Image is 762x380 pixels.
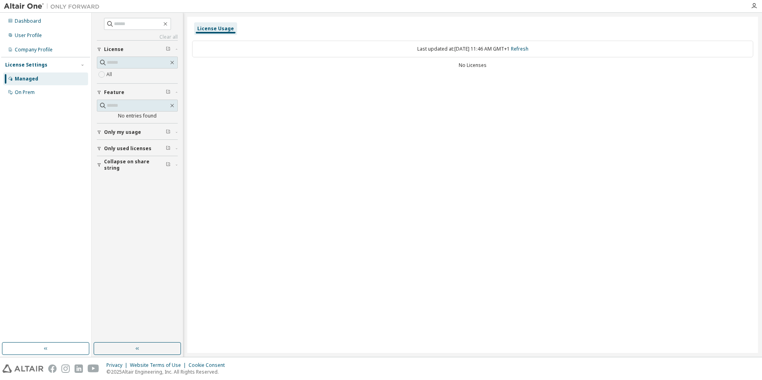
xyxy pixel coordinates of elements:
[97,41,178,58] button: License
[15,76,38,82] div: Managed
[106,368,230,375] p: © 2025 Altair Engineering, Inc. All Rights Reserved.
[4,2,104,10] img: Altair One
[5,62,47,68] div: License Settings
[197,25,234,32] div: License Usage
[97,113,178,119] div: No entries found
[15,18,41,24] div: Dashboard
[104,89,124,96] span: Feature
[97,140,178,157] button: Only used licenses
[104,159,166,171] span: Collapse on share string
[104,145,151,152] span: Only used licenses
[511,45,528,52] a: Refresh
[192,62,753,69] div: No Licenses
[106,362,130,368] div: Privacy
[15,32,42,39] div: User Profile
[75,364,83,373] img: linkedin.svg
[104,129,141,135] span: Only my usage
[88,364,99,373] img: youtube.svg
[166,46,171,53] span: Clear filter
[97,156,178,174] button: Collapse on share string
[97,84,178,101] button: Feature
[166,89,171,96] span: Clear filter
[192,41,753,57] div: Last updated at: [DATE] 11:46 AM GMT+1
[166,145,171,152] span: Clear filter
[166,129,171,135] span: Clear filter
[61,364,70,373] img: instagram.svg
[15,89,35,96] div: On Prem
[97,123,178,141] button: Only my usage
[166,162,171,168] span: Clear filter
[48,364,57,373] img: facebook.svg
[130,362,189,368] div: Website Terms of Use
[15,47,53,53] div: Company Profile
[189,362,230,368] div: Cookie Consent
[104,46,124,53] span: License
[106,70,114,79] label: All
[2,364,43,373] img: altair_logo.svg
[97,34,178,40] a: Clear all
